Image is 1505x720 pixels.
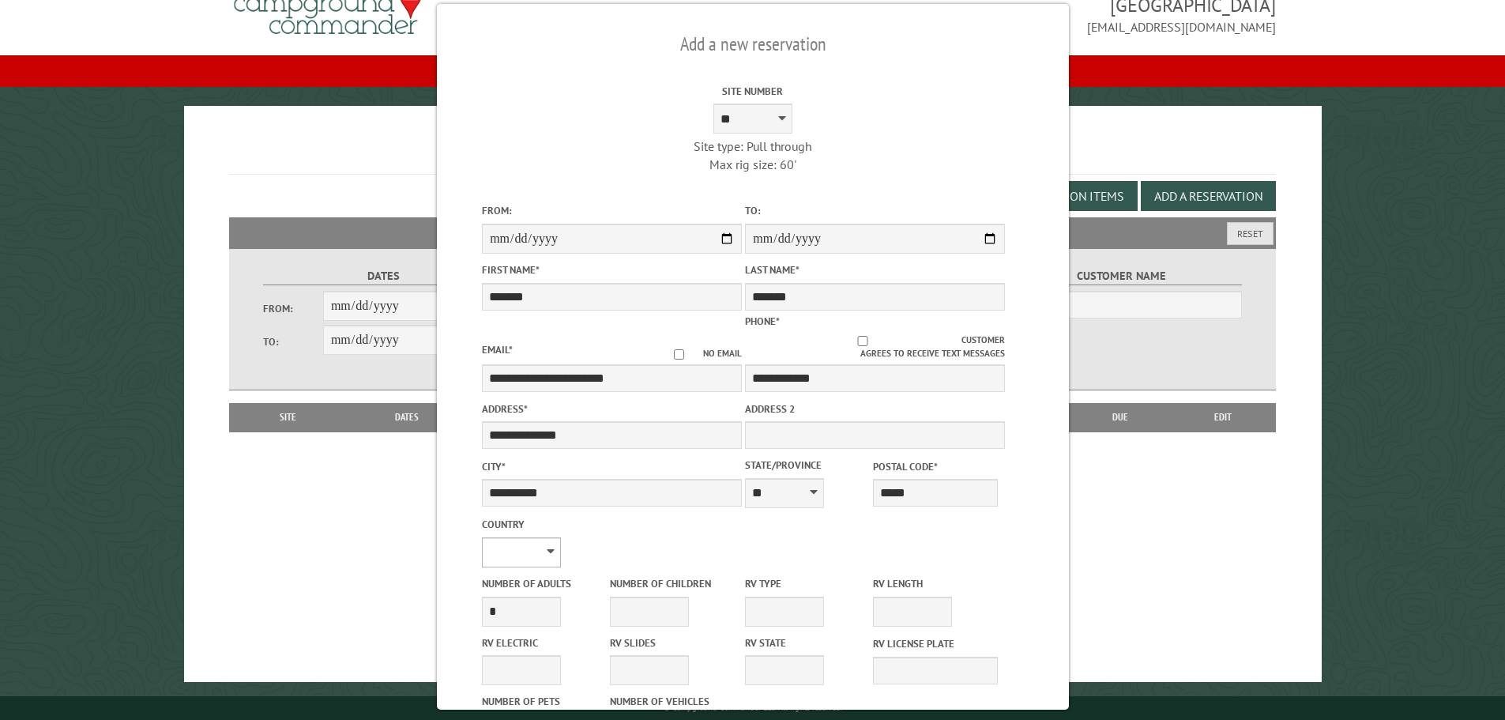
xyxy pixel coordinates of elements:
h2: Filters [229,217,1277,247]
label: Address [482,401,742,417]
label: First Name [482,262,742,277]
th: Due [1070,403,1170,432]
label: To: [263,334,323,349]
label: Email [482,343,513,356]
th: Site [237,403,340,432]
label: No email [655,347,742,360]
label: RV Slides [610,635,735,650]
th: Edit [1170,403,1277,432]
label: From: [263,301,323,316]
small: © Campground Commander LLC. All rights reserved. [664,703,842,713]
label: RV Length [873,576,998,591]
label: Site Number [623,84,882,99]
button: Add a Reservation [1141,181,1276,211]
label: RV License Plate [873,636,998,651]
label: Postal Code [873,459,998,474]
label: RV Electric [482,635,607,650]
label: Dates [263,267,504,285]
label: Number of Adults [482,576,607,591]
label: RV Type [745,576,870,591]
input: No email [655,349,703,360]
label: RV State [745,635,870,650]
label: From: [482,203,742,218]
label: Address 2 [745,401,1005,417]
h2: Add a new reservation [482,29,1024,59]
label: Customer Name [1001,267,1242,285]
div: Max rig size: 60' [623,156,882,173]
label: Phone [745,315,780,328]
button: Edit Add-on Items [1002,181,1138,211]
label: City [482,459,742,474]
label: Number of Vehicles [610,694,735,709]
label: To: [745,203,1005,218]
label: State/Province [745,458,870,473]
th: Dates [340,403,475,432]
label: Customer agrees to receive text messages [745,334,1005,360]
input: Customer agrees to receive text messages [763,336,961,346]
label: Last Name [745,262,1005,277]
button: Reset [1227,222,1274,245]
label: Country [482,517,742,532]
div: Site type: Pull through [623,138,882,155]
label: Number of Children [610,576,735,591]
label: Number of Pets [482,694,607,709]
h1: Reservations [229,131,1277,175]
